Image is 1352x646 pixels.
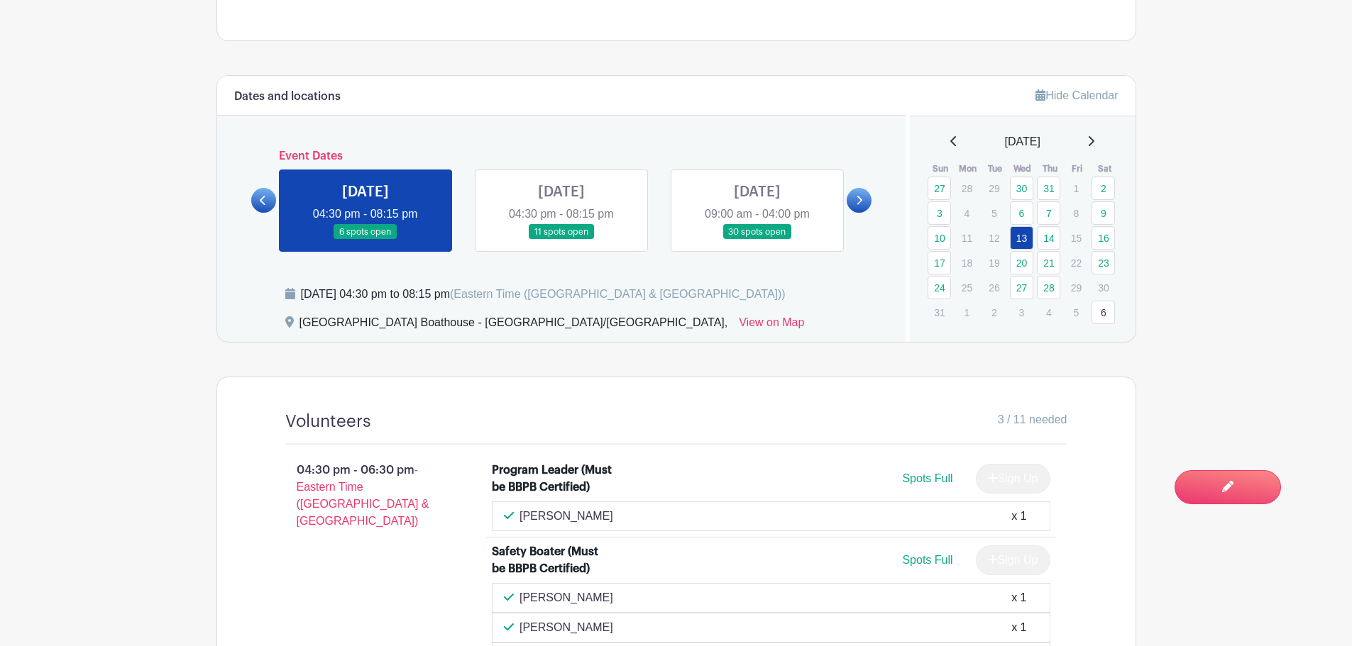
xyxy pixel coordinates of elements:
a: 10 [928,226,951,250]
div: x 1 [1011,508,1026,525]
p: 2 [982,301,1006,323]
a: 20 [1010,251,1033,274]
p: 18 [955,252,979,274]
span: Spots Full [902,472,952,484]
a: 7 [1037,201,1060,225]
p: 1 [1065,177,1088,199]
a: 21 [1037,251,1060,274]
p: 22 [1065,252,1088,274]
a: 31 [1037,177,1060,200]
h6: Event Dates [276,150,847,163]
div: Program Leader (Must be BBPB Certified) [492,462,615,496]
p: 30 [1092,277,1115,299]
a: 28 [1037,276,1060,299]
a: 17 [928,251,951,274]
p: 12 [982,227,1006,249]
a: 16 [1092,226,1115,250]
span: - Eastern Time ([GEOGRAPHIC_DATA] & [GEOGRAPHIC_DATA]) [297,464,429,527]
a: 2 [1092,177,1115,200]
a: 23 [1092,251,1115,274]
a: 27 [1010,276,1033,299]
h6: Dates and locations [234,90,341,104]
p: 4 [1037,301,1060,323]
th: Thu [1036,162,1064,176]
p: [PERSON_NAME] [520,508,613,525]
p: 1 [955,301,979,323]
a: 27 [928,177,951,200]
a: 24 [928,276,951,299]
a: 9 [1092,201,1115,225]
p: 8 [1065,202,1088,224]
div: [DATE] 04:30 pm to 08:15 pm [301,286,786,303]
p: 4 [955,202,979,224]
div: Safety Boater (Must be BBPB Certified) [492,543,615,577]
p: 15 [1065,227,1088,249]
th: Wed [1009,162,1037,176]
h4: Volunteers [285,411,371,432]
span: 3 / 11 needed [998,411,1067,428]
span: Spots Full [902,554,952,566]
p: 29 [1065,277,1088,299]
p: 25 [955,277,979,299]
a: 3 [928,201,951,225]
a: 13 [1010,226,1033,250]
a: Hide Calendar [1035,89,1118,101]
th: Fri [1064,162,1092,176]
span: (Eastern Time ([GEOGRAPHIC_DATA] & [GEOGRAPHIC_DATA])) [450,288,786,300]
p: 04:30 pm - 06:30 pm [263,456,470,535]
p: [PERSON_NAME] [520,589,613,606]
span: [DATE] [1005,133,1040,150]
p: [PERSON_NAME] [520,619,613,636]
p: 5 [1065,301,1088,323]
a: 6 [1010,201,1033,225]
p: 3 [1010,301,1033,323]
th: Sat [1091,162,1119,176]
p: 19 [982,252,1006,274]
a: 30 [1010,177,1033,200]
div: [GEOGRAPHIC_DATA] Boathouse - [GEOGRAPHIC_DATA]/[GEOGRAPHIC_DATA], [299,314,728,337]
p: 26 [982,277,1006,299]
th: Sun [927,162,955,176]
a: 6 [1092,301,1115,324]
p: 31 [928,301,951,323]
p: 29 [982,177,1006,199]
a: View on Map [739,314,804,337]
div: x 1 [1011,589,1026,606]
p: 11 [955,227,979,249]
th: Mon [955,162,982,176]
th: Tue [982,162,1009,176]
p: 28 [955,177,979,199]
div: x 1 [1011,619,1026,636]
p: 5 [982,202,1006,224]
a: 14 [1037,226,1060,250]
